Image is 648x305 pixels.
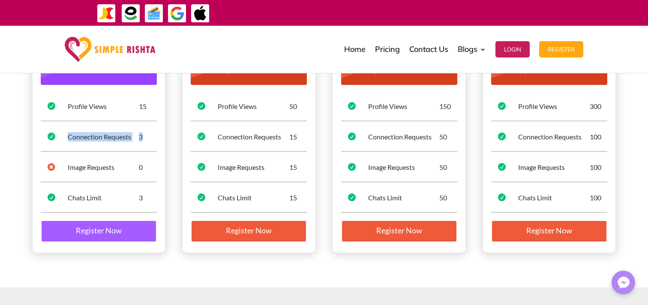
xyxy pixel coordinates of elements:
[191,4,210,23] img: ApplePay-icon
[191,220,307,242] a: Register Now
[409,28,448,71] a: Contact Us
[168,4,187,23] img: GooglePay-icon
[48,133,55,140] span: 
[356,64,442,75] span: Rs. 5,500 / 3 MONTHS
[495,41,530,57] button: Login
[66,64,132,75] span: FREE / 1 MONTH
[68,193,139,202] div: Chats Limit
[144,4,164,23] img: Credit Cards
[97,4,116,23] img: JazzCash-icon
[498,163,506,171] span: 
[498,102,506,110] span: 
[518,193,590,202] div: Chats Limit
[198,163,205,171] span: 
[218,102,289,111] div: Profile Views
[48,102,55,110] span: 
[539,28,583,71] a: Register
[498,133,506,140] span: 
[615,274,632,291] img: Messenger
[518,132,590,142] div: Connection Requests
[348,102,356,110] span: 
[518,163,590,172] div: Image Requests
[368,102,440,111] div: Profile Views
[491,220,607,242] a: Register Now
[518,102,590,111] div: Profile Views
[495,28,530,71] a: Login
[41,220,157,242] a: Register Now
[348,133,356,140] span: 
[341,220,457,242] a: Register Now
[218,163,289,172] div: Image Requests
[218,132,289,142] div: Connection Requests
[68,163,139,172] div: Image Requests
[344,28,366,71] a: Home
[218,193,289,202] div: Chats Limit
[348,193,356,201] span: 
[68,102,139,111] div: Profile Views
[208,64,289,75] span: Rs. 2,500 / 1 MONTH
[121,4,141,23] img: EasyPaisa-icon
[198,193,205,201] span: 
[507,64,592,75] span: Rs. 9,500 / 6 MONTHS
[198,133,205,140] span: 
[368,193,440,202] div: Chats Limit
[368,163,440,172] div: Image Requests
[198,102,205,110] span: 
[68,132,139,142] div: Connection Requests
[375,28,400,71] a: Pricing
[368,132,440,142] div: Connection Requests
[48,193,55,201] span: 
[498,193,506,201] span: 
[48,163,55,171] span: 
[458,28,486,71] a: Blogs
[348,163,356,171] span: 
[539,41,583,57] button: Register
